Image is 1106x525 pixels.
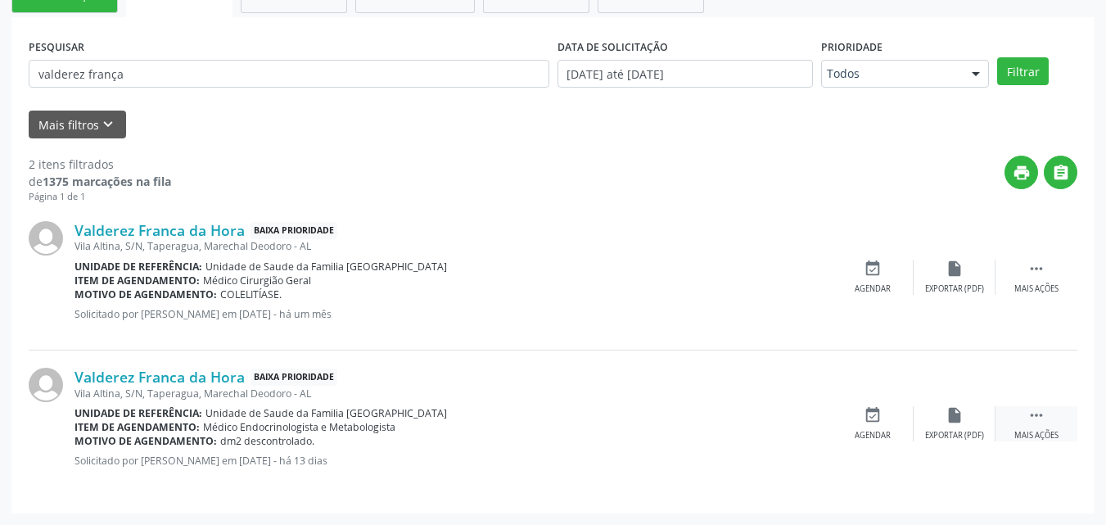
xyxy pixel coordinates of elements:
[74,287,217,301] b: Motivo de agendamento:
[74,239,832,253] div: Vila Altina, S/N, Taperagua, Marechal Deodoro - AL
[29,34,84,60] label: PESQUISAR
[29,60,549,88] input: Nome, CNS
[220,434,314,448] span: dm2 descontrolado.
[855,283,891,295] div: Agendar
[29,156,171,173] div: 2 itens filtrados
[74,260,202,274] b: Unidade de referência:
[29,221,63,256] img: img
[29,368,63,402] img: img
[205,260,447,274] span: Unidade de Saude da Familia [GEOGRAPHIC_DATA]
[43,174,171,189] strong: 1375 marcações na fila
[864,406,882,424] i: event_available
[827,66,955,82] span: Todos
[558,60,814,88] input: Selecione um intervalo
[1004,156,1038,189] button: print
[251,222,337,239] span: Baixa Prioridade
[925,430,984,441] div: Exportar (PDF)
[1027,406,1045,424] i: 
[74,221,245,239] a: Valderez Franca da Hora
[74,406,202,420] b: Unidade de referência:
[558,34,668,60] label: DATA DE SOLICITAÇÃO
[74,454,832,468] p: Solicitado por [PERSON_NAME] em [DATE] - há 13 dias
[864,260,882,278] i: event_available
[74,274,200,287] b: Item de agendamento:
[29,190,171,204] div: Página 1 de 1
[1013,164,1031,182] i: print
[29,111,126,139] button: Mais filtroskeyboard_arrow_down
[1044,156,1077,189] button: 
[251,369,337,386] span: Baixa Prioridade
[855,430,891,441] div: Agendar
[925,283,984,295] div: Exportar (PDF)
[29,173,171,190] div: de
[946,406,964,424] i: insert_drive_file
[1014,283,1059,295] div: Mais ações
[1052,164,1070,182] i: 
[997,57,1049,85] button: Filtrar
[74,368,245,386] a: Valderez Franca da Hora
[74,307,832,321] p: Solicitado por [PERSON_NAME] em [DATE] - há um mês
[1014,430,1059,441] div: Mais ações
[203,274,311,287] span: Médico Cirurgião Geral
[74,420,200,434] b: Item de agendamento:
[220,287,282,301] span: COLELITÍASE.
[74,434,217,448] b: Motivo de agendamento:
[1027,260,1045,278] i: 
[821,34,883,60] label: Prioridade
[946,260,964,278] i: insert_drive_file
[74,387,832,401] div: Vila Altina, S/N, Taperagua, Marechal Deodoro - AL
[203,420,395,434] span: Médico Endocrinologista e Metabologista
[205,406,447,420] span: Unidade de Saude da Familia [GEOGRAPHIC_DATA]
[99,115,117,134] i: keyboard_arrow_down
